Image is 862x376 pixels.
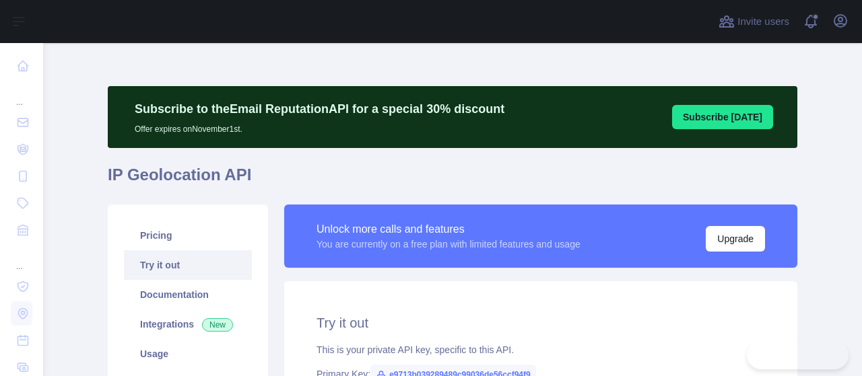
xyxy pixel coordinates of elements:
[317,343,765,356] div: This is your private API key, specific to this API.
[202,318,233,332] span: New
[737,14,789,30] span: Invite users
[135,100,504,118] p: Subscribe to the Email Reputation API for a special 30 % discount
[706,226,765,252] button: Upgrade
[124,280,252,309] a: Documentation
[124,250,252,280] a: Try it out
[317,313,765,332] h2: Try it out
[124,221,252,250] a: Pricing
[135,118,504,135] p: Offer expires on November 1st.
[672,105,773,129] button: Subscribe [DATE]
[317,221,581,237] div: Unlock more calls and features
[11,81,32,108] div: ...
[716,11,792,32] button: Invite users
[11,245,32,272] div: ...
[747,341,849,369] iframe: Toggle Customer Support
[317,237,581,251] div: You are currently on a free plan with limited features and usage
[124,309,252,339] a: Integrations New
[124,339,252,369] a: Usage
[108,164,797,196] h1: IP Geolocation API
